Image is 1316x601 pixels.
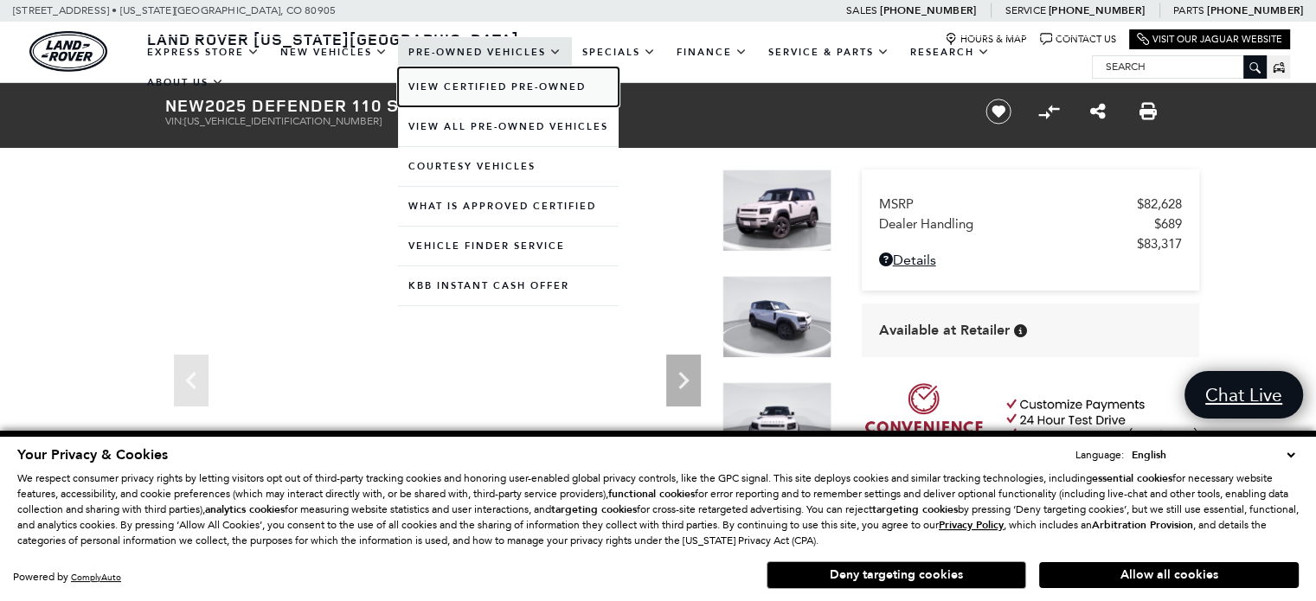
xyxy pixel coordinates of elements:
[184,115,382,127] span: [US_VEHICLE_IDENTIFICATION_NUMBER]
[666,37,758,67] a: Finance
[879,196,1182,212] a: MSRP $82,628
[137,67,234,98] a: About Us
[137,29,530,49] a: Land Rover [US_STATE][GEOGRAPHIC_DATA]
[13,572,121,583] div: Powered by
[1036,99,1062,125] button: Compare Vehicle
[945,33,1027,46] a: Hours & Map
[165,93,205,117] strong: New
[872,502,958,516] strong: targeting cookies
[398,187,619,226] a: What Is Approved Certified
[1039,562,1299,588] button: Allow all cookies
[1139,101,1157,122] a: Print this New 2025 Defender 110 S AWD 4 Door SUV
[767,561,1026,589] button: Deny targeting cookies
[900,37,1000,67] a: Research
[879,216,1182,232] a: Dealer Handling $689
[398,67,619,106] a: View Certified Pre-Owned
[71,572,121,583] a: ComplyAuto
[1197,383,1291,406] span: Chat Live
[398,227,619,265] a: Vehicle Finder Service
[879,252,1182,268] a: Details
[398,37,572,67] a: Pre-Owned Vehicles
[398,107,619,146] a: View All Pre-Owned Vehicles
[722,276,831,358] img: New 2025 Fuji White Land Rover S image 2
[879,321,1010,340] span: Available at Retailer
[13,4,336,16] a: [STREET_ADDRESS] • [US_STATE][GEOGRAPHIC_DATA], CO 80905
[722,382,831,464] img: New 2025 Fuji White Land Rover S image 3
[572,37,666,67] a: Specials
[1092,471,1172,485] strong: essential cookies
[165,169,709,578] iframe: Interactive Walkaround/Photo gallery of the vehicle/product
[1090,101,1106,122] a: Share this New 2025 Defender 110 S AWD 4 Door SUV
[879,216,1154,232] span: Dealer Handling
[205,502,285,516] strong: analytics cookies
[608,487,695,501] strong: functional cookies
[137,37,270,67] a: EXPRESS STORE
[1184,371,1303,419] a: Chat Live
[1137,33,1282,46] a: Visit Our Jaguar Website
[939,518,1004,532] u: Privacy Policy
[29,31,107,72] img: Land Rover
[1137,196,1182,212] span: $82,628
[1049,3,1145,17] a: [PHONE_NUMBER]
[1005,4,1045,16] span: Service
[165,96,957,115] h1: 2025 Defender 110 S AWD 4 Door SUV
[1173,4,1204,16] span: Parts
[1127,446,1299,464] select: Language Select
[722,169,831,252] img: New 2025 Fuji White Land Rover S image 1
[1137,236,1182,252] span: $83,317
[846,4,877,16] span: Sales
[398,147,619,186] a: Courtesy Vehicles
[29,31,107,72] a: land-rover
[880,3,976,17] a: [PHONE_NUMBER]
[551,502,637,516] strong: targeting cookies
[270,37,398,67] a: New Vehicles
[979,98,1017,125] button: Save vehicle
[17,445,168,464] span: Your Privacy & Cookies
[1092,518,1193,532] strong: Arbitration Provision
[666,355,701,406] div: Next
[1075,450,1124,460] div: Language:
[1014,324,1027,337] div: Vehicle is in stock and ready for immediate delivery. Due to demand, availability is subject to c...
[879,196,1137,212] span: MSRP
[1093,56,1266,77] input: Search
[165,115,184,127] span: VIN:
[1154,216,1182,232] span: $689
[137,37,1092,98] nav: Main Navigation
[398,266,619,305] a: KBB Instant Cash Offer
[17,470,1299,548] p: We respect consumer privacy rights by letting visitors opt out of third-party tracking cookies an...
[1207,3,1303,17] a: [PHONE_NUMBER]
[758,37,900,67] a: Service & Parts
[939,519,1004,531] a: Privacy Policy
[879,236,1182,252] a: $83,317
[147,29,519,49] span: Land Rover [US_STATE][GEOGRAPHIC_DATA]
[1040,33,1116,46] a: Contact Us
